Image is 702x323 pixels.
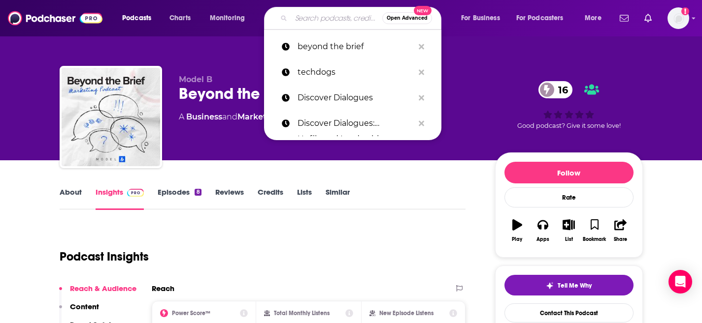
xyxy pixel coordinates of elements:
[379,310,434,317] h2: New Episode Listens
[179,111,311,123] div: A podcast
[203,10,258,26] button: open menu
[504,187,634,207] div: Rate
[179,75,212,84] span: Model B
[298,111,414,136] p: Discover Dialogues: Unfiltered Leadership Insights
[510,10,578,26] button: open menu
[669,270,692,294] div: Open Intercom Messenger
[195,189,201,196] div: 8
[538,81,573,98] a: 16
[382,12,432,24] button: Open AdvancedNew
[454,10,512,26] button: open menu
[186,112,222,121] a: Business
[115,10,164,26] button: open menu
[585,11,602,25] span: More
[517,122,621,129] span: Good podcast? Give it some love!
[291,10,382,26] input: Search podcasts, credits, & more...
[258,187,283,210] a: Credits
[264,59,441,85] a: techdogs
[158,187,201,210] a: Episodes8
[504,303,634,323] a: Contact This Podcast
[237,112,280,121] a: Marketing
[274,310,330,317] h2: Total Monthly Listens
[548,81,573,98] span: 16
[387,16,428,21] span: Open Advanced
[461,11,500,25] span: For Business
[222,112,237,121] span: and
[70,284,136,293] p: Reach & Audience
[495,75,643,136] div: 16Good podcast? Give it some love!
[558,282,592,290] span: Tell Me Why
[172,310,210,317] h2: Power Score™
[668,7,689,29] span: Logged in as kkitamorn
[504,162,634,183] button: Follow
[582,213,607,248] button: Bookmark
[614,236,627,242] div: Share
[62,68,160,166] img: Beyond the Brief
[60,187,82,210] a: About
[264,111,441,136] a: Discover Dialogues: Unfiltered Leadership Insights
[122,11,151,25] span: Podcasts
[127,189,144,197] img: Podchaser Pro
[273,7,451,29] div: Search podcasts, credits, & more...
[298,34,414,59] p: beyond the brief
[516,11,564,25] span: For Podcasters
[668,7,689,29] img: User Profile
[70,302,99,311] p: Content
[616,10,633,27] a: Show notifications dropdown
[59,302,99,320] button: Content
[152,284,174,293] h2: Reach
[210,11,245,25] span: Monitoring
[504,213,530,248] button: Play
[681,7,689,15] svg: Add a profile image
[264,85,441,111] a: Discover Dialogues
[96,187,144,210] a: InsightsPodchaser Pro
[60,249,149,264] h1: Podcast Insights
[297,187,312,210] a: Lists
[215,187,244,210] a: Reviews
[512,236,522,242] div: Play
[530,213,556,248] button: Apps
[583,236,606,242] div: Bookmark
[578,10,614,26] button: open menu
[59,284,136,302] button: Reach & Audience
[326,187,350,210] a: Similar
[565,236,573,242] div: List
[264,34,441,59] a: beyond the brief
[668,7,689,29] button: Show profile menu
[504,275,634,295] button: tell me why sparkleTell Me Why
[414,6,432,15] span: New
[607,213,633,248] button: Share
[8,9,102,28] img: Podchaser - Follow, Share and Rate Podcasts
[298,59,414,85] p: techdogs
[163,10,197,26] a: Charts
[298,85,414,111] p: Discover Dialogues
[546,282,554,290] img: tell me why sparkle
[640,10,656,27] a: Show notifications dropdown
[169,11,191,25] span: Charts
[556,213,581,248] button: List
[536,236,549,242] div: Apps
